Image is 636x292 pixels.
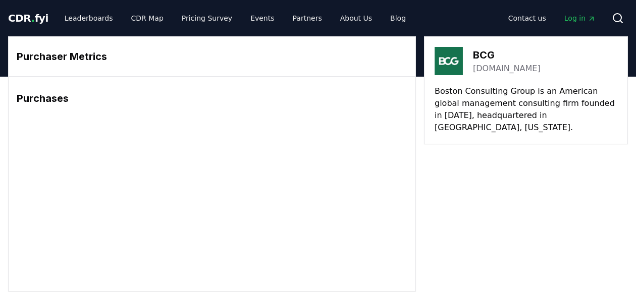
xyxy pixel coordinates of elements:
[435,85,617,134] p: Boston Consulting Group is an American global management consulting firm founded in [DATE], headq...
[8,12,48,24] span: CDR fyi
[17,49,407,64] h3: Purchaser Metrics
[31,12,35,24] span: .
[57,9,414,27] nav: Main
[500,9,604,27] nav: Main
[57,9,121,27] a: Leaderboards
[473,63,541,75] a: [DOMAIN_NAME]
[473,47,541,63] h3: BCG
[500,9,554,27] a: Contact us
[382,9,414,27] a: Blog
[285,9,330,27] a: Partners
[17,91,407,106] h3: Purchases
[564,13,596,23] span: Log in
[332,9,380,27] a: About Us
[123,9,172,27] a: CDR Map
[435,47,463,75] img: BCG-logo
[8,11,48,25] a: CDR.fyi
[174,9,240,27] a: Pricing Survey
[556,9,604,27] a: Log in
[242,9,282,27] a: Events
